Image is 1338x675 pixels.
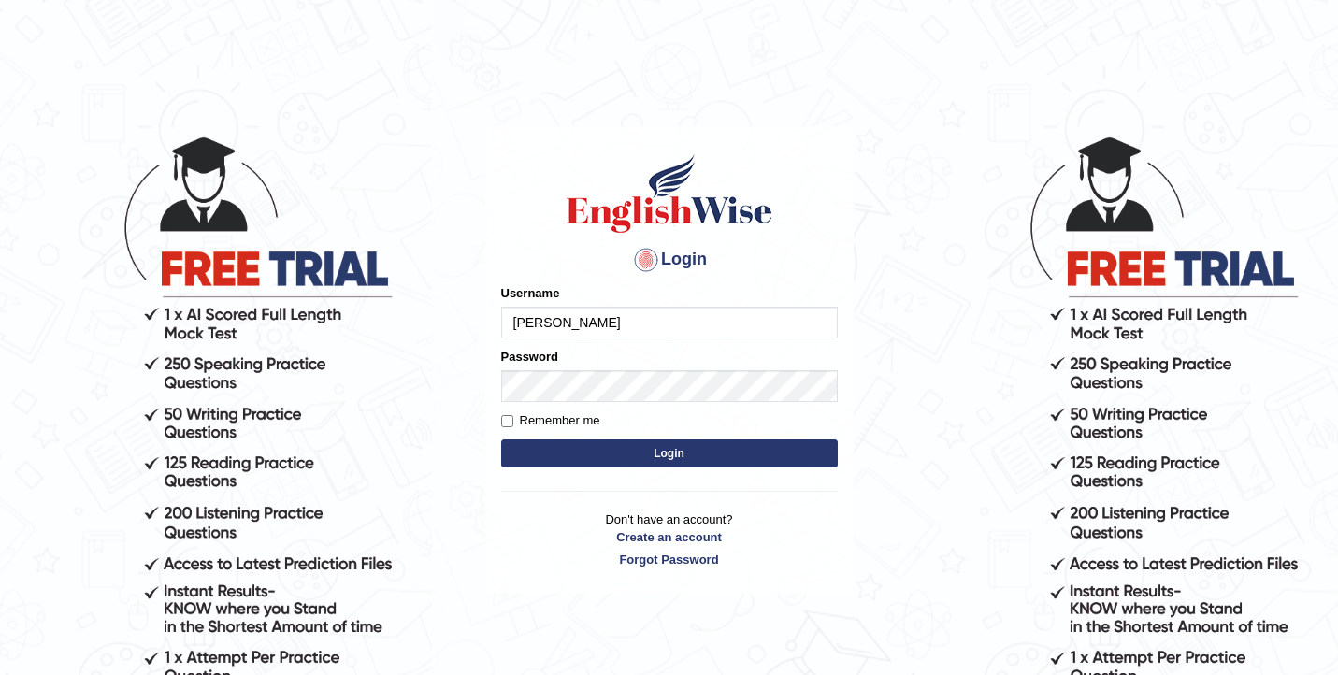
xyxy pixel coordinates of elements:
a: Create an account [501,528,838,546]
p: Don't have an account? [501,510,838,568]
h4: Login [501,245,838,275]
img: Logo of English Wise sign in for intelligent practice with AI [563,151,776,236]
label: Username [501,284,560,302]
label: Remember me [501,411,600,430]
a: Forgot Password [501,551,838,568]
button: Login [501,439,838,467]
label: Password [501,348,558,366]
input: Remember me [501,415,513,427]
